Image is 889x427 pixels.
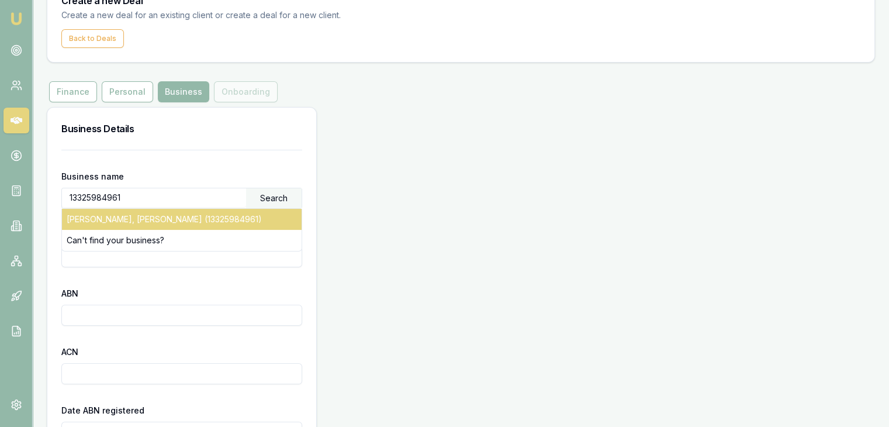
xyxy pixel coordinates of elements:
[61,29,124,48] button: Back to Deals
[61,405,144,415] label: Date ABN registered
[246,188,302,208] div: Search
[61,288,78,298] label: ABN
[62,209,302,230] div: [PERSON_NAME], [PERSON_NAME] (13325984961)
[61,347,78,357] label: ACN
[61,171,124,181] label: Business name
[61,9,361,22] p: Create a new deal for an existing client or create a deal for a new client.
[102,81,153,102] button: Personal
[158,81,209,102] button: Business
[62,188,246,207] input: Enter business name
[61,122,302,136] h3: Business Details
[62,230,302,251] div: Can't find your business?
[49,81,97,102] button: Finance
[9,12,23,26] img: emu-icon-u.png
